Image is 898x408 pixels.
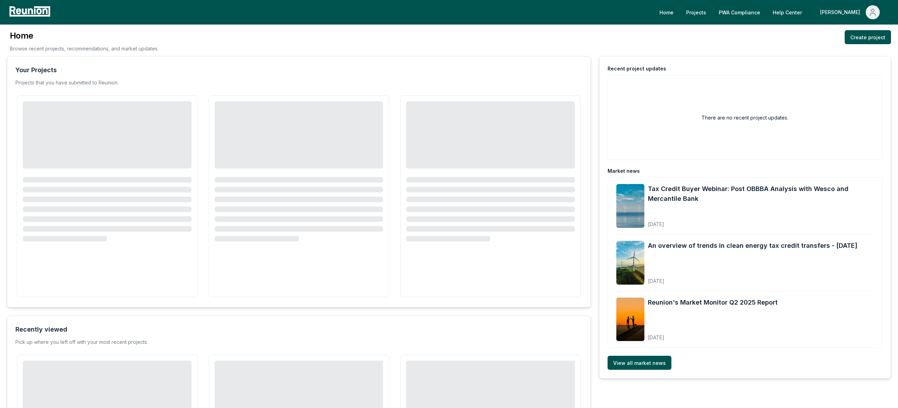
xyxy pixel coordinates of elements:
[767,5,807,19] a: Help Center
[616,241,644,285] img: An overview of trends in clean energy tax credit transfers - August 2025
[702,114,788,121] h2: There are no recent project updates.
[648,298,778,307] a: Reunion's Market Monitor Q2 2025 Report
[648,329,778,341] div: [DATE]
[608,356,671,370] a: View all market news
[820,5,863,19] div: [PERSON_NAME]
[654,5,679,19] a: Home
[10,45,159,52] p: Browse recent projects, recommendations, and market updates.
[648,216,874,228] div: [DATE]
[616,184,644,228] img: Tax Credit Buyer Webinar: Post OBBBA Analysis with Wesco and Mercantile Bank
[15,79,119,86] p: Projects that you have submitted to Reunion.
[15,325,67,334] div: Recently viewed
[713,5,766,19] a: PWA Compliance
[10,30,159,41] h3: Home
[616,298,644,341] img: Reunion's Market Monitor Q2 2025 Report
[681,5,712,19] a: Projects
[648,184,874,204] a: Tax Credit Buyer Webinar: Post OBBBA Analysis with Wesco and Mercantile Bank
[15,65,57,75] div: Your Projects
[845,30,891,44] a: Create project
[648,241,857,251] a: An overview of trends in clean energy tax credit transfers - [DATE]
[648,272,857,285] div: [DATE]
[15,339,148,346] div: Pick up where you left off with your most recent projects.
[815,5,885,19] button: [PERSON_NAME]
[654,5,891,19] nav: Main
[608,65,666,72] div: Recent project updates
[608,168,640,175] div: Market news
